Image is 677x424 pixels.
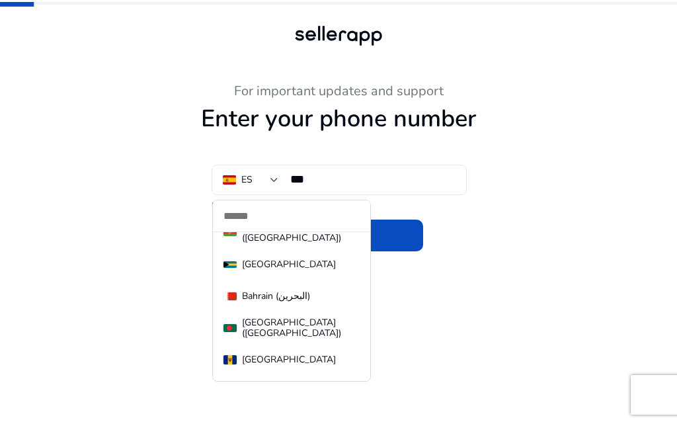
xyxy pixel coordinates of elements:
[242,222,360,243] div: [GEOGRAPHIC_DATA] ([GEOGRAPHIC_DATA])
[242,355,336,365] div: [GEOGRAPHIC_DATA]
[242,291,310,302] div: Bahrain (‫البحرين‬‎)
[213,200,370,232] input: dropdown search
[242,259,336,270] div: [GEOGRAPHIC_DATA]
[242,318,360,339] div: [GEOGRAPHIC_DATA] ([GEOGRAPHIC_DATA])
